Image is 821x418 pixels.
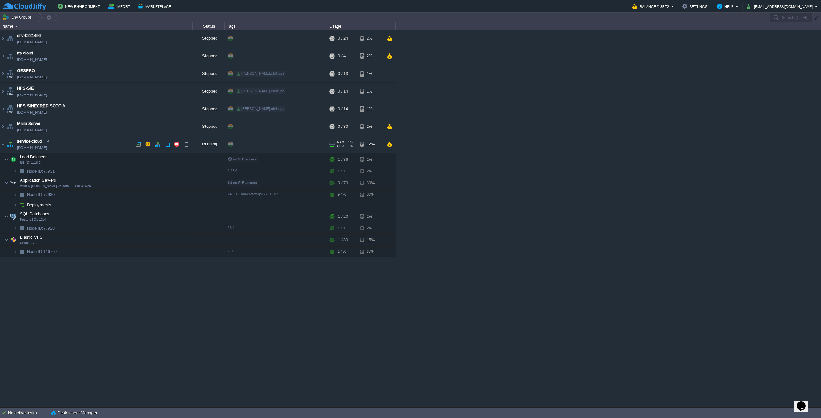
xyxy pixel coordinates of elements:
a: Mailu Server [17,120,40,127]
button: Deployment Manager [51,410,97,416]
a: Elastic VPSCentOS 7.9 [19,235,44,240]
div: 1 / 80 [338,234,348,246]
div: 2% [360,118,381,135]
div: Tags [225,22,327,30]
a: service-cloud [17,138,42,144]
span: 77931 [26,168,55,174]
div: [PERSON_NAME].chillitupa [236,88,285,94]
div: 9 / 70 [338,190,346,200]
div: 0 / 14 [338,83,348,100]
img: AMDAwAAAACH5BAEAAAAALAAAAAABAAEAAAICRAEAOw== [9,153,18,166]
div: 2% [360,47,381,65]
a: Application ServersWildFly [DOMAIN_NAME] Jakarta EE Full & Web [19,178,57,183]
img: AMDAwAAAACH5BAEAAAAALAAAAAABAAEAAAICRAEAOw== [17,223,26,233]
a: Deployments [26,202,52,208]
span: 5% [347,140,353,144]
div: 1 / 36 [338,166,346,176]
img: AMDAwAAAACH5BAEAAAAALAAAAAABAAEAAAICRAEAOw== [6,100,15,118]
a: ftp-cloud [17,50,33,56]
span: 1.18.0 [228,169,237,173]
div: Status [193,22,224,30]
div: [PERSON_NAME].chillitupa [236,106,285,112]
img: AMDAwAAAACH5BAEAAAAALAAAAAABAAEAAAICRAEAOw== [6,65,15,82]
span: GESPRO [17,68,35,74]
img: AMDAwAAAACH5BAEAAAAALAAAAAABAAEAAAICRAEAOw== [13,190,17,200]
img: AMDAwAAAACH5BAEAAAAALAAAAAABAAEAAAICRAEAOw== [0,118,5,135]
div: 30% [360,190,381,200]
span: 24.0.1.Final-correttojdk-8.312.07.1 [228,192,281,196]
span: CPU [337,144,344,148]
span: PostgreSQL 13.4 [20,218,46,222]
div: Stopped [193,100,225,118]
img: AMDAwAAAACH5BAEAAAAALAAAAAABAAEAAAICRAEAOw== [6,30,15,47]
a: env-0221496 [17,32,41,39]
img: AMDAwAAAACH5BAEAAAAALAAAAAABAAEAAAICRAEAOw== [15,26,18,27]
img: AMDAwAAAACH5BAEAAAAALAAAAAABAAEAAAICRAEAOw== [13,223,17,233]
button: Help [717,3,735,10]
iframe: chat widget [794,392,815,412]
span: Node ID: [27,169,43,174]
a: Node ID:116769 [26,249,58,254]
img: AMDAwAAAACH5BAEAAAAALAAAAAABAAEAAAICRAEAOw== [13,247,17,257]
span: 116769 [26,249,58,254]
img: AMDAwAAAACH5BAEAAAAALAAAAAABAAEAAAICRAEAOw== [0,65,5,82]
div: 2% [360,153,381,166]
a: SQL DatabasesPostgreSQL 13.4 [19,211,50,216]
div: Stopped [193,83,225,100]
div: 2% [360,30,381,47]
div: Running [193,135,225,153]
div: [PERSON_NAME].chillitupa [236,71,285,77]
img: AMDAwAAAACH5BAEAAAAALAAAAAABAAEAAAICRAEAOw== [9,234,18,246]
span: Load Balancer [19,154,47,160]
a: [DOMAIN_NAME] [17,39,47,45]
a: [DOMAIN_NAME] [17,109,47,116]
a: [DOMAIN_NAME] [17,144,47,151]
img: AMDAwAAAACH5BAEAAAAALAAAAAABAAEAAAICRAEAOw== [6,47,15,65]
button: Balance ₹-35.72 [632,3,671,10]
span: Node ID: [27,226,43,231]
img: AMDAwAAAACH5BAEAAAAALAAAAAABAAEAAAICRAEAOw== [0,100,5,118]
a: HPS-SINECREDISCOTIA [17,103,65,109]
span: 13.4 [228,226,234,230]
div: Stopped [193,47,225,65]
div: 1% [360,65,381,82]
div: 0 / 13 [338,65,348,82]
div: Stopped [193,65,225,82]
div: 1 / 20 [338,223,346,233]
img: AMDAwAAAACH5BAEAAAAALAAAAAABAAEAAAICRAEAOw== [4,210,8,223]
div: 15% [360,247,381,257]
img: AMDAwAAAACH5BAEAAAAALAAAAAABAAEAAAICRAEAOw== [6,118,15,135]
div: Name [1,22,192,30]
span: Node ID: [27,249,43,254]
span: RAM [337,140,344,144]
a: [DOMAIN_NAME] [17,74,47,80]
span: 77930 [26,192,55,197]
img: AMDAwAAAACH5BAEAAAAALAAAAAABAAEAAAICRAEAOw== [0,83,5,100]
button: Marketplace [138,3,173,10]
div: 12% [360,135,381,153]
a: [DOMAIN_NAME] [17,127,47,133]
img: AMDAwAAAACH5BAEAAAAALAAAAAABAAEAAAICRAEAOw== [13,200,17,210]
span: Node ID: [27,192,43,197]
span: no SLB access [228,157,257,161]
a: Node ID:77931 [26,168,55,174]
img: AMDAwAAAACH5BAEAAAAALAAAAAABAAEAAAICRAEAOw== [17,190,26,200]
img: AMDAwAAAACH5BAEAAAAALAAAAAABAAEAAAICRAEAOw== [6,135,15,153]
div: No active tasks [8,408,48,418]
button: Settings [682,3,709,10]
img: AMDAwAAAACH5BAEAAAAALAAAAAABAAEAAAICRAEAOw== [17,166,26,176]
img: AMDAwAAAACH5BAEAAAAALAAAAAABAAEAAAICRAEAOw== [4,153,8,166]
img: AMDAwAAAACH5BAEAAAAALAAAAAABAAEAAAICRAEAOw== [17,247,26,257]
div: 0 / 4 [338,47,346,65]
a: HPS-SIE [17,85,34,92]
div: 0 / 14 [338,100,348,118]
button: Import [108,3,132,10]
span: 1% [346,144,353,148]
span: Application Servers [19,177,57,183]
span: 7.9 [228,249,233,253]
img: AMDAwAAAACH5BAEAAAAALAAAAAABAAEAAAICRAEAOw== [0,47,5,65]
